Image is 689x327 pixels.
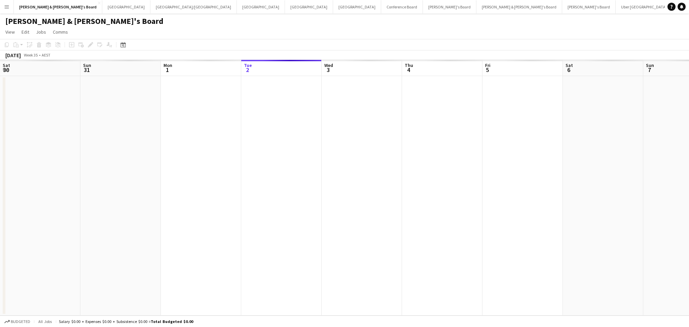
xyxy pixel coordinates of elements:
[151,319,193,324] span: Total Budgeted $0.00
[476,0,562,13] button: [PERSON_NAME] & [PERSON_NAME]'s Board
[616,0,673,13] button: Uber [GEOGRAPHIC_DATA]
[37,319,53,324] span: All jobs
[381,0,423,13] button: Conference Board
[562,0,616,13] button: [PERSON_NAME]'s Board
[14,0,102,13] button: [PERSON_NAME] & [PERSON_NAME]'s Board
[59,319,193,324] div: Salary $0.00 + Expenses $0.00 + Subsistence $0.00 =
[285,0,333,13] button: [GEOGRAPHIC_DATA]
[3,318,31,325] button: Budgeted
[102,0,150,13] button: [GEOGRAPHIC_DATA]
[11,319,30,324] span: Budgeted
[423,0,476,13] button: [PERSON_NAME]'s Board
[333,0,381,13] button: [GEOGRAPHIC_DATA]
[237,0,285,13] button: [GEOGRAPHIC_DATA]
[150,0,237,13] button: [GEOGRAPHIC_DATA]/[GEOGRAPHIC_DATA]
